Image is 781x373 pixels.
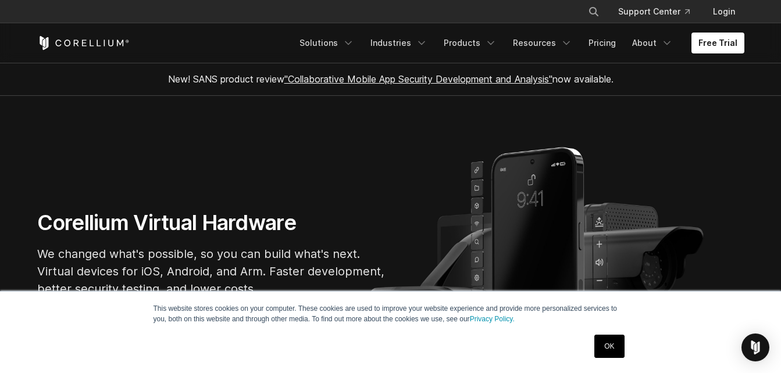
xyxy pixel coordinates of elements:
a: "Collaborative Mobile App Security Development and Analysis" [284,73,552,85]
span: New! SANS product review now available. [168,73,614,85]
a: Pricing [582,33,623,53]
a: Login [704,1,744,22]
a: Industries [363,33,434,53]
p: This website stores cookies on your computer. These cookies are used to improve your website expe... [154,303,628,324]
button: Search [583,1,604,22]
a: Corellium Home [37,36,130,50]
p: We changed what's possible, so you can build what's next. Virtual devices for iOS, Android, and A... [37,245,386,297]
a: Resources [506,33,579,53]
div: Navigation Menu [293,33,744,53]
a: Privacy Policy. [470,315,515,323]
div: Open Intercom Messenger [741,333,769,361]
div: Navigation Menu [574,1,744,22]
a: Solutions [293,33,361,53]
a: Free Trial [691,33,744,53]
a: OK [594,335,624,358]
a: Products [437,33,504,53]
a: About [625,33,680,53]
a: Support Center [609,1,699,22]
h1: Corellium Virtual Hardware [37,210,386,236]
